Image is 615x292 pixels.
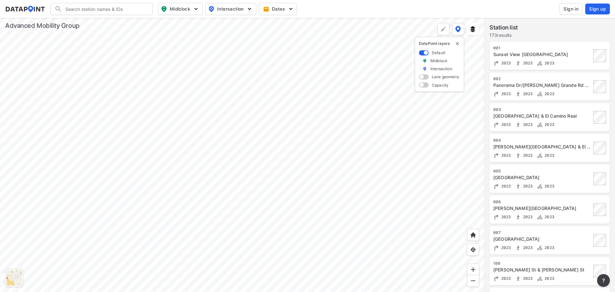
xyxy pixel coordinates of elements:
label: Lane geometry [432,74,459,79]
img: Bicycle count [537,275,543,282]
span: 2023 [543,61,554,65]
span: 2023 [500,214,511,219]
img: Bicycle count [537,183,543,189]
span: 2023 [521,214,533,219]
span: Dates [264,6,293,12]
div: Sunset View Dr & Central Pkwy [493,51,591,58]
span: 2023 [521,184,533,188]
div: Advanced Mobility Group [5,21,79,30]
span: 2023 [543,153,554,158]
span: 2023 [500,91,511,96]
label: Intersection [430,66,452,71]
img: Turning count [493,275,500,282]
img: +XpAUvaXAN7GudzAAAAAElFTkSuQmCC [470,232,476,238]
img: Turning count [493,245,500,251]
div: Panorama Dr/Pino Grande Rd & Central Pkwy [493,82,591,88]
div: 005 [493,169,591,174]
button: Sign up [585,4,610,14]
img: suPEDneF1ANEx06wAAAAASUVORK5CYII= [515,245,521,251]
span: 2023 [500,61,511,65]
span: 2023 [521,153,533,158]
span: 2023 [521,122,533,127]
img: ZvzfEJKXnyWIrJytrsY285QMwk63cM6Drc+sIAAAAASUVORK5CYII= [470,266,476,273]
div: 006 [493,199,591,204]
button: Intersection [205,3,256,15]
img: zeq5HYn9AnE9l6UmnFLPAAAAAElFTkSuQmCC [470,246,476,253]
img: dataPointLogo.9353c09d.svg [5,6,45,12]
img: layers.ee07997e.svg [470,26,476,32]
p: DataPoint layers [419,41,460,46]
button: delete [455,41,460,46]
img: Turning count [493,152,500,159]
span: 2023 [543,214,554,219]
div: Brittan Avenue & El Camino Real [493,113,591,119]
label: 173 results [489,32,518,38]
div: Howard Avenue & El Camino Real [493,144,591,150]
img: Pedestrian count [515,91,521,97]
label: Default [432,50,445,55]
img: 5YPKRKmlfpI5mqlR8AD95paCi+0kK1fRFDJSaMmawlwaeJcJwk9O2fotCW5ve9gAAAAASUVORK5CYII= [288,6,294,12]
div: Brittan Avenue & Old County Road [493,174,591,181]
div: Home [467,229,479,241]
label: Capacity [432,82,448,88]
img: Turning count [493,60,500,66]
div: 001 [493,46,591,51]
img: Turning count [493,91,500,97]
div: Polygon tool [437,23,449,35]
img: Pedestrian count [515,121,521,128]
div: View my location [467,244,479,256]
button: Dates [259,3,297,15]
img: Bicycle count [537,152,543,159]
div: 003 [493,107,591,112]
img: Bicycle count [537,214,543,220]
button: External layers [467,23,479,35]
img: marker_Midblock.5ba75e30.svg [422,58,427,63]
span: 2023 [500,153,511,158]
div: Brittan Avenue & Laurel Street [493,236,591,242]
img: Bicycle count [537,245,543,251]
span: Intersection [208,5,252,13]
img: Bicycle count [537,91,543,97]
img: Pedestrian count [515,152,521,159]
span: 2023 [521,276,533,281]
img: Bicycle count [537,60,543,66]
img: Bicycle count [537,121,543,128]
img: marker_Intersection.6861001b.svg [422,66,427,71]
span: 2023 [543,276,554,281]
span: 2023 [500,184,511,188]
img: 5YPKRKmlfpI5mqlR8AD95paCi+0kK1fRFDJSaMmawlwaeJcJwk9O2fotCW5ve9gAAAAASUVORK5CYII= [193,6,199,12]
img: Pedestrian count [515,275,521,282]
div: Zoom in [467,263,479,276]
span: 2023 [500,245,511,250]
span: Sign up [589,6,606,12]
img: Pedestrian count [515,60,521,66]
button: Sign in [559,3,583,15]
span: Sign in [563,6,578,12]
span: 2023 [521,91,533,96]
div: Jackson St & Watkins St [493,267,591,273]
div: 100 [493,261,591,266]
div: Howard Avenue & Old County Road [493,205,591,212]
img: data-point-layers.37681fc9.svg [455,26,461,32]
button: Midblock [158,3,203,15]
img: map_pin_mid.602f9df1.svg [160,5,168,13]
span: 2023 [543,91,554,96]
div: 007 [493,230,591,235]
img: calendar-gold.39a51dde.svg [263,6,269,12]
span: 2023 [543,122,554,127]
span: 2023 [500,122,511,127]
a: Sign up [584,4,610,14]
span: Midblock [161,5,199,13]
label: Station list [489,23,518,32]
img: MAAAAAElFTkSuQmCC [470,278,476,284]
button: more [597,274,610,287]
button: DataPoint layers [452,23,464,35]
img: Pedestrian count [515,183,521,189]
img: +Dz8AAAAASUVORK5CYII= [440,26,447,32]
input: Search [62,4,149,14]
img: Turning count [493,214,500,220]
span: ? [601,277,606,284]
img: close-external-leyer.3061a1c7.svg [455,41,460,46]
img: Turning count [493,183,500,189]
span: 2023 [543,184,554,188]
